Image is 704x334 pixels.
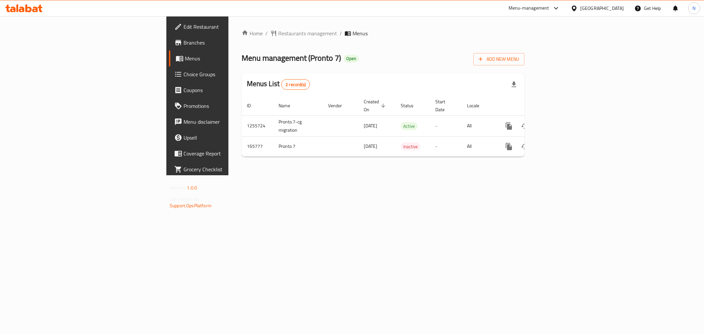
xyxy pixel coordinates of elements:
span: Active [401,122,418,130]
span: Name [279,102,299,110]
a: Menu disclaimer [169,114,284,130]
span: Inactive [401,143,420,150]
button: Add New Menu [473,53,524,65]
span: Coupons [184,86,279,94]
a: Support.OpsPlatform [170,201,212,210]
span: Menus [185,54,279,62]
button: more [501,118,517,134]
span: Promotions [184,102,279,110]
td: Pronto 7 [273,136,323,156]
div: Export file [506,77,522,92]
span: Restaurants management [278,29,337,37]
a: Upsell [169,130,284,146]
span: 1.0.0 [187,184,197,192]
button: Change Status [517,118,533,134]
span: Grocery Checklist [184,165,279,173]
span: [DATE] [364,121,377,130]
td: Pronto 7-cg migration [273,116,323,136]
td: All [462,116,496,136]
span: Edit Restaurant [184,23,279,31]
a: Restaurants management [270,29,337,37]
td: - [430,116,462,136]
div: Total records count [281,79,310,90]
nav: breadcrumb [242,29,524,37]
span: Vendor [328,102,351,110]
span: Coverage Report [184,150,279,157]
div: Menu-management [509,4,549,12]
td: - [430,136,462,156]
a: Menus [169,50,284,66]
span: Choice Groups [184,70,279,78]
div: Open [344,55,359,63]
td: All [462,136,496,156]
a: Choice Groups [169,66,284,82]
a: Edit Restaurant [169,19,284,35]
span: Menu disclaimer [184,118,279,126]
h2: Menus List [247,79,310,90]
span: Add New Menu [479,55,519,63]
a: Coupons [169,82,284,98]
span: Locale [467,102,488,110]
span: Open [344,56,359,61]
a: Grocery Checklist [169,161,284,177]
span: Status [401,102,422,110]
span: Menu management ( Pronto 7 ) [242,50,341,65]
table: enhanced table [242,96,570,157]
span: Created On [364,98,387,114]
span: [DATE] [364,142,377,150]
span: N [692,5,695,12]
a: Branches [169,35,284,50]
button: more [501,139,517,154]
span: Get support on: [170,195,200,203]
th: Actions [496,96,570,116]
span: Version: [170,184,186,192]
span: Menus [352,29,368,37]
span: ID [247,102,259,110]
a: Coverage Report [169,146,284,161]
span: 2 record(s) [282,82,310,88]
span: Branches [184,39,279,47]
a: Promotions [169,98,284,114]
div: [GEOGRAPHIC_DATA] [580,5,624,12]
span: Start Date [435,98,454,114]
li: / [340,29,342,37]
span: Upsell [184,134,279,142]
button: Change Status [517,139,533,154]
